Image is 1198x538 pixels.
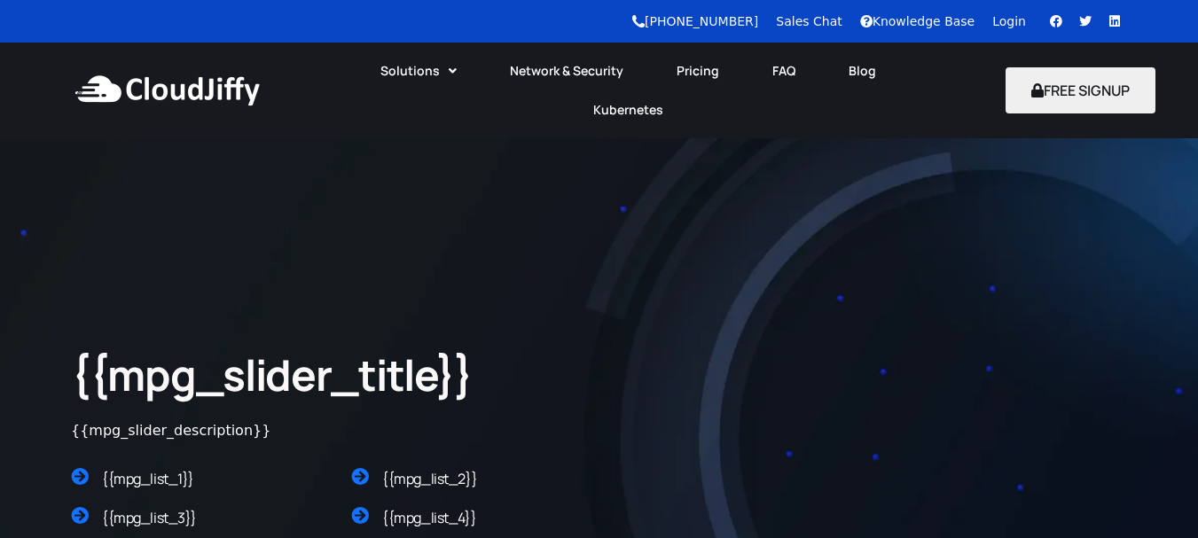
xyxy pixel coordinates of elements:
a: Blog [822,51,903,90]
span: {{mpg_list_1}} [102,469,194,488]
a: Knowledge Base [860,14,975,28]
a: [PHONE_NUMBER] [632,14,758,28]
h2: {{mpg_slider_title}} [71,347,586,402]
a: Solutions [354,51,483,90]
span: {{mpg_list_2}} [382,469,477,488]
a: Login [992,14,1026,28]
span: {{mpg_list_4}} [382,508,476,527]
iframe: chat widget [1124,467,1180,520]
a: FAQ [746,51,822,90]
span: {{mpg_list_3}} [102,508,197,527]
a: Network & Security [483,51,650,90]
div: {{mpg_slider_description}} [71,420,691,441]
a: Sales Chat [776,14,842,28]
a: Pricing [650,51,746,90]
a: Kubernetes [567,90,690,129]
iframe: chat widget [861,49,1180,458]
